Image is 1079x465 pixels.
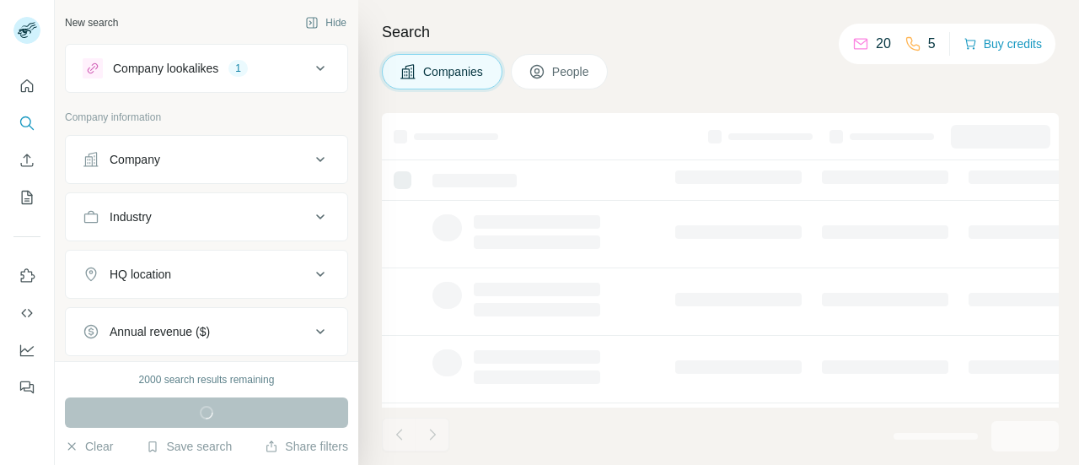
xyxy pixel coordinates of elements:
[382,20,1059,44] h4: Search
[66,139,347,180] button: Company
[110,151,160,168] div: Company
[13,372,40,403] button: Feedback
[13,261,40,291] button: Use Surfe on LinkedIn
[293,10,358,35] button: Hide
[228,61,248,76] div: 1
[265,438,348,455] button: Share filters
[423,63,485,80] span: Companies
[552,63,591,80] span: People
[876,34,891,54] p: 20
[113,60,218,77] div: Company lookalikes
[110,266,171,283] div: HQ location
[66,254,347,295] button: HQ location
[13,298,40,328] button: Use Surfe API
[13,108,40,138] button: Search
[65,15,118,30] div: New search
[13,145,40,176] button: Enrich CSV
[66,311,347,352] button: Annual revenue ($)
[146,438,232,455] button: Save search
[964,32,1042,56] button: Buy credits
[13,335,40,365] button: Dashboard
[928,34,936,54] p: 5
[139,372,275,387] div: 2000 search results remaining
[13,182,40,213] button: My lists
[65,438,113,455] button: Clear
[66,48,347,89] button: Company lookalikes1
[110,323,210,340] div: Annual revenue ($)
[65,110,348,125] p: Company information
[66,197,347,237] button: Industry
[13,71,40,101] button: Quick start
[110,208,152,225] div: Industry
